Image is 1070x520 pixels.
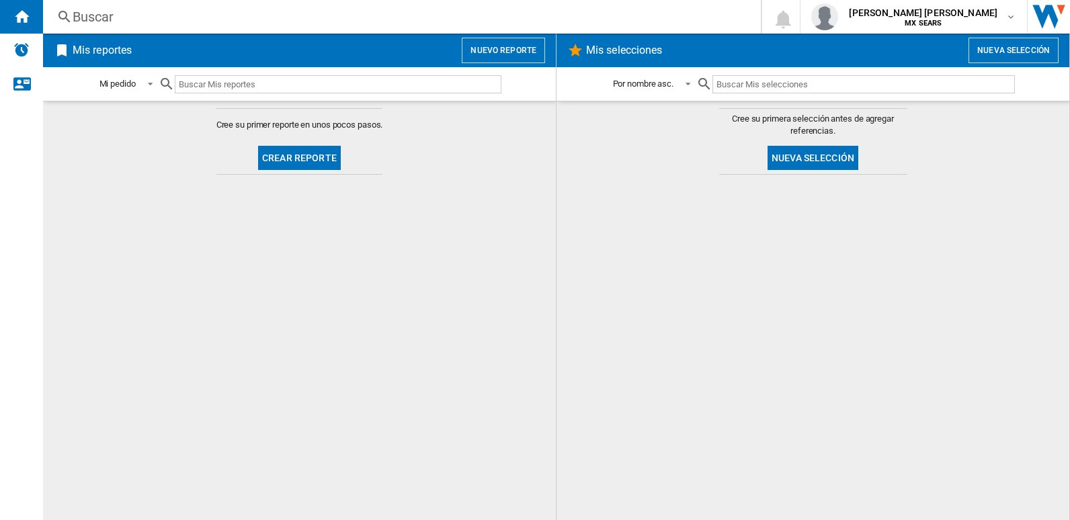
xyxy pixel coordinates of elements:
[462,38,545,63] button: Nuevo reporte
[99,79,136,89] div: Mi pedido
[13,42,30,58] img: alerts-logo.svg
[712,75,1014,93] input: Buscar Mis selecciones
[70,38,134,63] h2: Mis reportes
[258,146,341,170] button: Crear reporte
[849,6,997,19] span: [PERSON_NAME] [PERSON_NAME]
[719,113,907,137] span: Cree su primera selección antes de agregar referencias.
[905,19,942,28] b: MX SEARS
[73,7,726,26] div: Buscar
[175,75,501,93] input: Buscar Mis reportes
[216,119,383,131] span: Cree su primer reporte en unos pocos pasos.
[583,38,665,63] h2: Mis selecciones
[768,146,858,170] button: Nueva selección
[969,38,1059,63] button: Nueva selección
[811,3,838,30] img: profile.jpg
[613,79,674,89] div: Por nombre asc.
